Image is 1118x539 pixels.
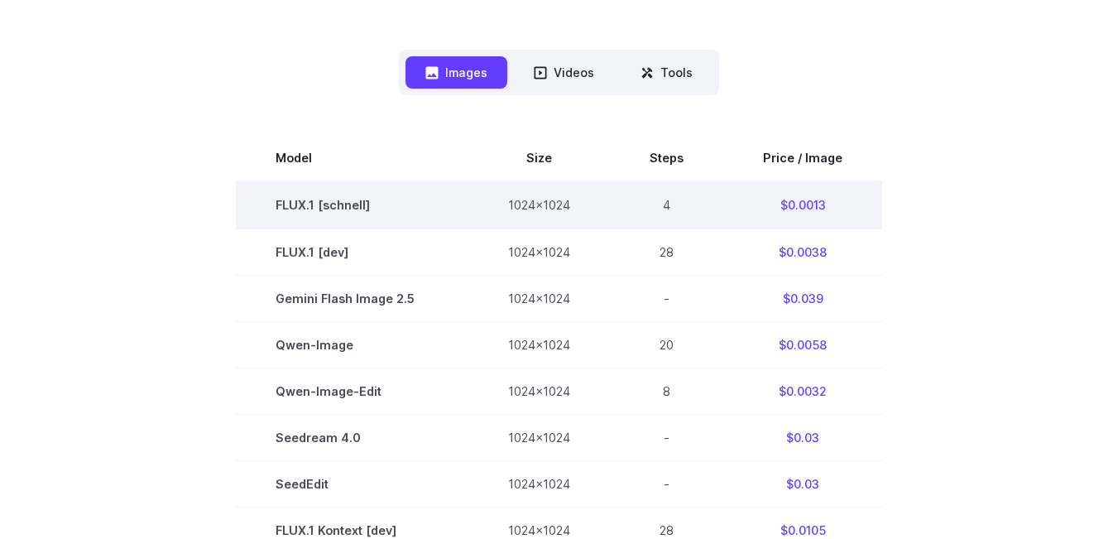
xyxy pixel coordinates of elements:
td: Qwen-Image-Edit [236,368,468,414]
th: Steps [610,135,723,181]
td: 1024x1024 [468,229,610,275]
th: Price / Image [723,135,882,181]
td: 1024x1024 [468,460,610,507]
button: Images [405,56,507,89]
td: - [610,414,723,460]
td: 1024x1024 [468,181,610,229]
td: $0.039 [723,275,882,321]
td: - [610,275,723,321]
td: SeedEdit [236,460,468,507]
td: 1024x1024 [468,414,610,460]
th: Model [236,135,468,181]
td: 4 [610,181,723,229]
td: Qwen-Image [236,321,468,368]
th: Size [468,135,610,181]
td: $0.0013 [723,181,882,229]
button: Videos [514,56,614,89]
td: - [610,460,723,507]
td: FLUX.1 [schnell] [236,181,468,229]
td: Seedream 4.0 [236,414,468,460]
td: $0.03 [723,414,882,460]
td: 1024x1024 [468,321,610,368]
td: $0.0038 [723,229,882,275]
td: 1024x1024 [468,275,610,321]
td: 1024x1024 [468,368,610,414]
button: Tools [621,56,713,89]
td: $0.0032 [723,368,882,414]
td: $0.0058 [723,321,882,368]
span: Gemini Flash Image 2.5 [276,289,429,308]
td: 28 [610,229,723,275]
td: FLUX.1 [dev] [236,229,468,275]
td: $0.03 [723,460,882,507]
td: 20 [610,321,723,368]
td: 8 [610,368,723,414]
